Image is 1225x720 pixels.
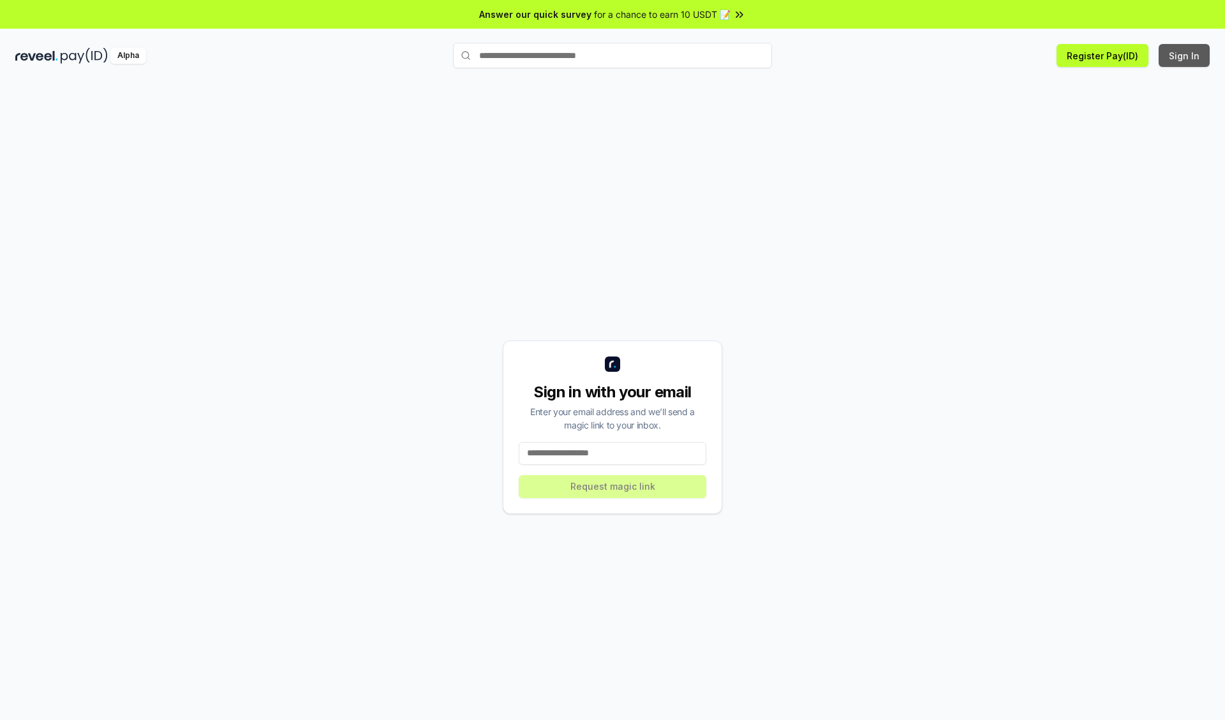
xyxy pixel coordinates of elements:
[61,48,108,64] img: pay_id
[519,382,706,402] div: Sign in with your email
[110,48,146,64] div: Alpha
[519,405,706,432] div: Enter your email address and we’ll send a magic link to your inbox.
[1159,44,1210,67] button: Sign In
[15,48,58,64] img: reveel_dark
[1057,44,1148,67] button: Register Pay(ID)
[479,8,591,21] span: Answer our quick survey
[605,356,620,372] img: logo_small
[594,8,731,21] span: for a chance to earn 10 USDT 📝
